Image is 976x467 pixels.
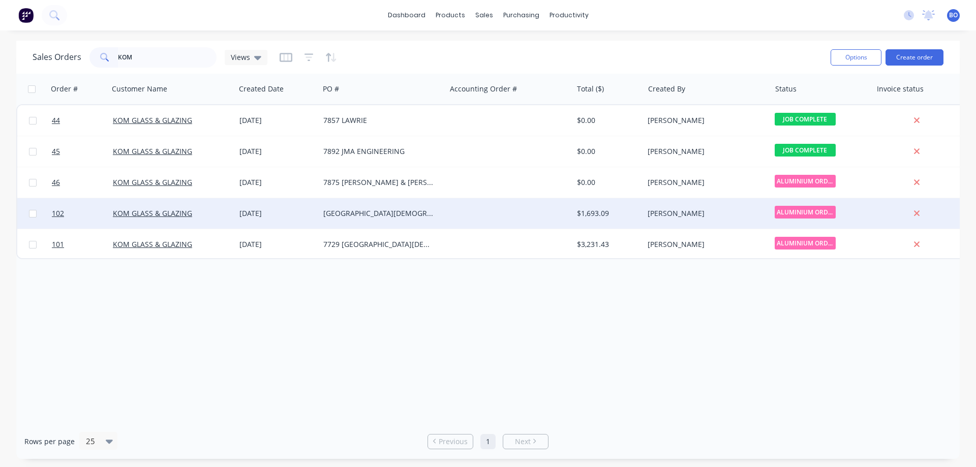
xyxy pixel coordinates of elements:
div: $0.00 [577,115,636,126]
div: Accounting Order # [450,84,517,94]
a: Page 1 is your current page [480,434,496,449]
a: KOM GLASS & GLAZING [113,146,192,156]
div: [DATE] [239,239,315,250]
button: Create order [886,49,943,66]
button: Options [831,49,881,66]
div: products [431,8,470,23]
h1: Sales Orders [33,52,81,62]
span: JOB COMPLETE [775,113,836,126]
div: [PERSON_NAME] [648,208,760,219]
span: Next [515,437,531,447]
div: Invoice status [877,84,924,94]
ul: Pagination [423,434,553,449]
div: Order # [51,84,78,94]
div: [DATE] [239,146,315,157]
span: 102 [52,208,64,219]
div: Created By [648,84,685,94]
a: 46 [52,167,113,198]
a: KOM GLASS & GLAZING [113,177,192,187]
div: [PERSON_NAME] [648,115,760,126]
div: [DATE] [239,208,315,219]
span: Previous [439,437,468,447]
div: $1,693.09 [577,208,636,219]
a: KOM GLASS & GLAZING [113,208,192,218]
div: [DATE] [239,115,315,126]
div: 7729 [GEOGRAPHIC_DATA][DEMOGRAPHIC_DATA] [323,239,436,250]
input: Search... [118,47,217,68]
div: $0.00 [577,146,636,157]
span: ALUMINIUM ORDER... [775,175,836,188]
a: dashboard [383,8,431,23]
a: Next page [503,437,548,447]
div: Status [775,84,797,94]
span: BO [949,11,958,20]
span: ALUMINIUM ORDER... [775,206,836,219]
div: purchasing [498,8,544,23]
div: Total ($) [577,84,604,94]
span: Views [231,52,250,63]
div: productivity [544,8,594,23]
span: 101 [52,239,64,250]
div: [PERSON_NAME] [648,177,760,188]
div: [GEOGRAPHIC_DATA][DEMOGRAPHIC_DATA] [323,208,436,219]
span: ALUMINIUM ORDER... [775,237,836,250]
div: 7875 [PERSON_NAME] & [PERSON_NAME] [323,177,436,188]
div: [DATE] [239,177,315,188]
a: 45 [52,136,113,167]
a: 102 [52,198,113,229]
img: Factory [18,8,34,23]
div: [PERSON_NAME] [648,239,760,250]
span: 46 [52,177,60,188]
div: 7892 JMA ENGINEERING [323,146,436,157]
span: 44 [52,115,60,126]
span: JOB COMPLETE [775,144,836,157]
div: [PERSON_NAME] [648,146,760,157]
span: 45 [52,146,60,157]
a: 101 [52,229,113,260]
span: Rows per page [24,437,75,447]
a: KOM GLASS & GLAZING [113,239,192,249]
div: $3,231.43 [577,239,636,250]
a: KOM GLASS & GLAZING [113,115,192,125]
a: Previous page [428,437,473,447]
div: Created Date [239,84,284,94]
div: Customer Name [112,84,167,94]
a: 44 [52,105,113,136]
div: 7857 LAWRIE [323,115,436,126]
div: sales [470,8,498,23]
div: $0.00 [577,177,636,188]
div: PO # [323,84,339,94]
